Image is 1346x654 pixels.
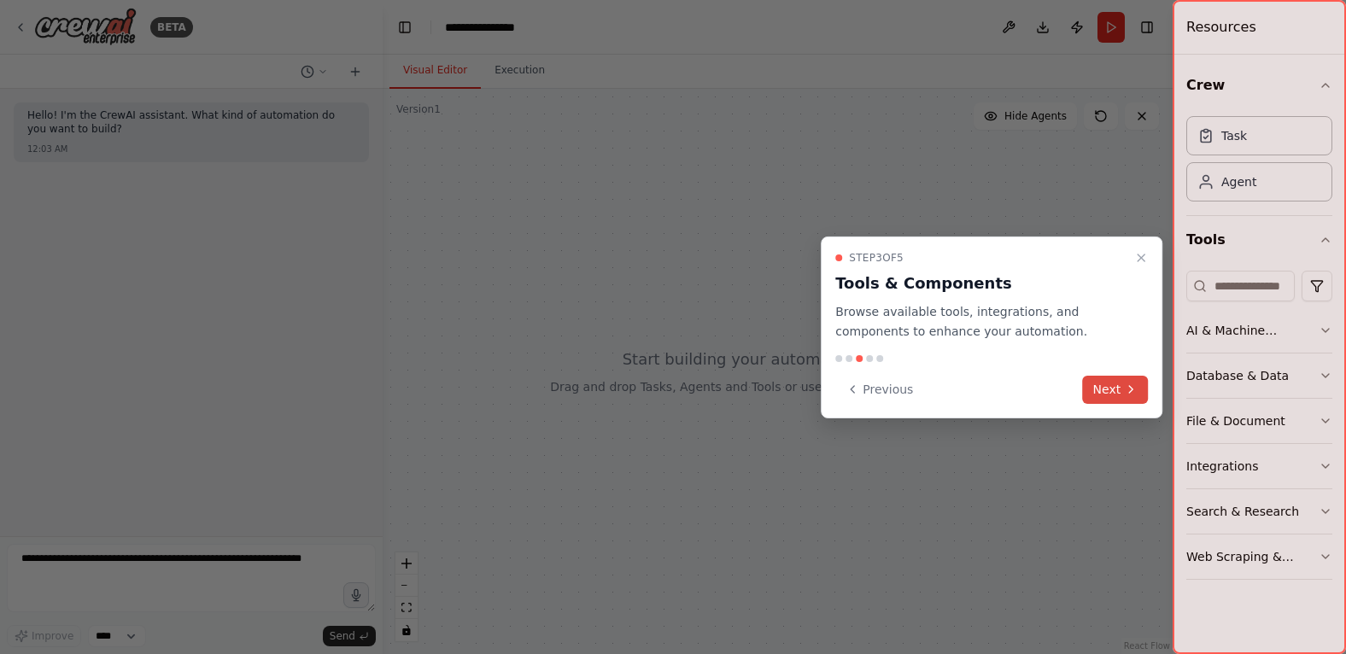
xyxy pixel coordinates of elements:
[835,375,923,403] button: Previous
[835,302,1127,342] p: Browse available tools, integrations, and components to enhance your automation.
[393,15,417,39] button: Hide left sidebar
[1083,375,1149,403] button: Next
[1131,248,1151,268] button: Close walkthrough
[849,251,904,265] span: Step 3 of 5
[835,272,1127,295] h3: Tools & Components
